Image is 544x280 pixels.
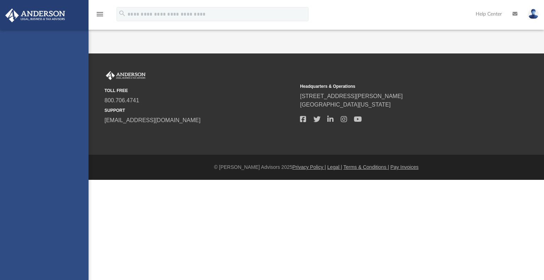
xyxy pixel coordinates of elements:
small: TOLL FREE [104,87,295,94]
a: Legal | [327,164,342,170]
small: SUPPORT [104,107,295,114]
i: menu [96,10,104,18]
a: [EMAIL_ADDRESS][DOMAIN_NAME] [104,117,200,123]
small: Headquarters & Operations [300,83,491,90]
a: Terms & Conditions | [344,164,389,170]
a: menu [96,13,104,18]
img: Anderson Advisors Platinum Portal [3,8,67,22]
div: © [PERSON_NAME] Advisors 2025 [89,164,544,171]
a: [GEOGRAPHIC_DATA][US_STATE] [300,102,391,108]
img: Anderson Advisors Platinum Portal [104,71,147,80]
a: 800.706.4741 [104,97,139,103]
i: search [118,10,126,17]
a: Privacy Policy | [293,164,326,170]
a: [STREET_ADDRESS][PERSON_NAME] [300,93,403,99]
a: Pay Invoices [390,164,418,170]
img: User Pic [528,9,539,19]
